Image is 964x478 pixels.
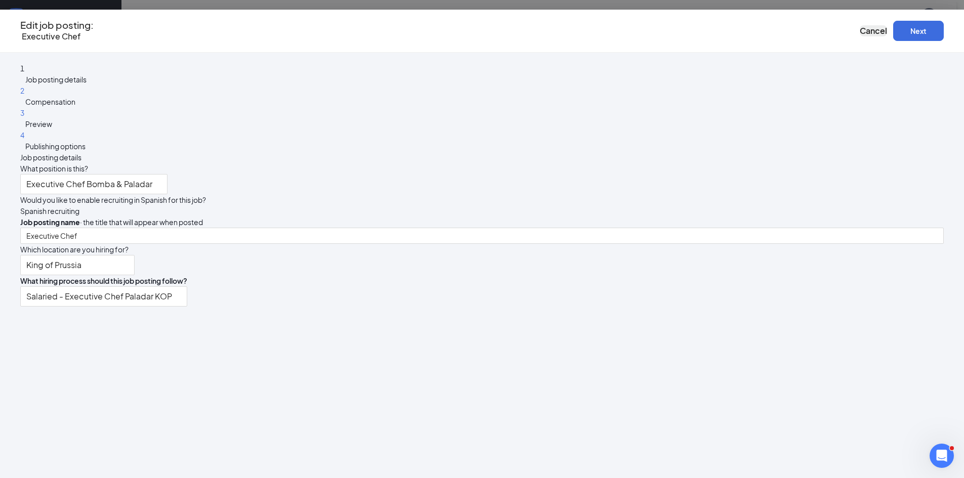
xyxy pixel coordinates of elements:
[20,164,88,173] span: What position is this?
[20,245,129,254] span: Which location are you hiring for?
[893,21,944,41] button: Next
[930,444,954,468] iframe: Intercom live chat
[20,86,24,95] span: 2
[20,20,94,31] h3: Edit job posting:
[20,131,24,140] span: 4
[20,108,24,117] span: 3
[26,287,172,306] p: Salaried - Executive Chef Paladar KOP
[25,142,86,151] span: Publishing options
[860,25,887,36] button: Cancel
[22,31,80,41] span: Executive Chef
[25,97,75,106] span: Compensation
[20,64,24,73] span: 1
[25,75,87,84] span: Job posting details
[20,195,206,204] span: Would you like to enable recruiting in Spanish for this job?
[26,175,152,194] p: Executive Chef Bomba & Paladar
[20,153,81,162] span: Job posting details
[20,276,187,285] span: What hiring process should this job posting follow?
[25,119,52,128] span: Preview
[20,218,80,227] b: Job posting name
[20,218,203,227] span: · the title that will appear when posted
[26,287,172,452] div: Salaried - Executive Chef Paladar KOP
[20,205,79,216] span: Spanish recruiting
[26,175,152,320] div: Executive Chef Bomba & Paladar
